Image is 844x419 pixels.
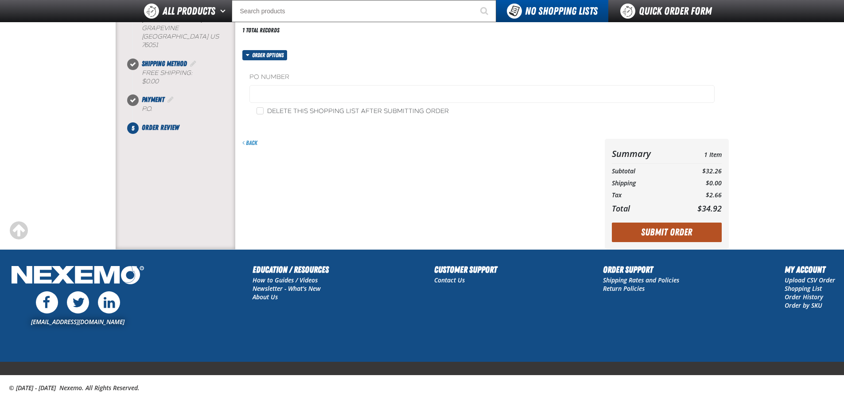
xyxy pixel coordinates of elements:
[253,263,329,276] h2: Education / Resources
[142,105,235,114] div: P.O.
[9,263,147,289] img: Nexemo Logo
[785,263,835,276] h2: My Account
[697,203,722,214] span: $34.92
[612,189,680,201] th: Tax
[253,293,278,301] a: About Us
[434,276,465,284] a: Contact Us
[679,177,721,189] td: $0.00
[612,146,680,161] th: Summary
[133,59,235,95] li: Shipping Method. Step 3 of 5. Completed
[31,317,124,326] a: [EMAIL_ADDRESS][DOMAIN_NAME]
[525,5,598,17] span: No Shopping Lists
[133,122,235,133] li: Order Review. Step 5 of 5. Not Completed
[249,73,715,82] label: PO Number
[242,26,280,35] div: 1 total records
[142,95,164,104] span: Payment
[142,41,158,49] bdo: 76051
[603,276,679,284] a: Shipping Rates and Policies
[242,139,257,146] a: Back
[603,263,679,276] h2: Order Support
[612,201,680,215] th: Total
[253,284,321,293] a: Newsletter - What's New
[257,107,264,114] input: Delete this shopping list after submitting order
[785,284,822,293] a: Shopping List
[679,146,721,161] td: 1 Item
[142,69,235,86] div: Free Shipping:
[785,276,835,284] a: Upload CSV Order
[142,33,208,40] span: [GEOGRAPHIC_DATA]
[127,122,139,134] span: 5
[785,293,823,301] a: Order History
[603,284,645,293] a: Return Policies
[142,123,179,132] span: Order Review
[257,107,449,116] label: Delete this shopping list after submitting order
[163,3,215,19] span: All Products
[612,223,722,242] button: Submit Order
[434,263,497,276] h2: Customer Support
[242,50,288,60] button: Order options
[9,221,28,240] div: Scroll to the top
[612,165,680,177] th: Subtotal
[679,189,721,201] td: $2.66
[612,177,680,189] th: Shipping
[142,59,187,68] span: Shipping Method
[142,24,179,32] span: GRAPEVINE
[253,276,318,284] a: How to Guides / Videos
[679,165,721,177] td: $32.26
[785,301,822,309] a: Order by SKU
[210,33,219,40] span: US
[189,59,198,68] a: Edit Shipping Method
[166,95,175,104] a: Edit Payment
[142,78,159,85] strong: $0.00
[252,50,287,60] span: Order options
[133,94,235,122] li: Payment. Step 4 of 5. Completed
